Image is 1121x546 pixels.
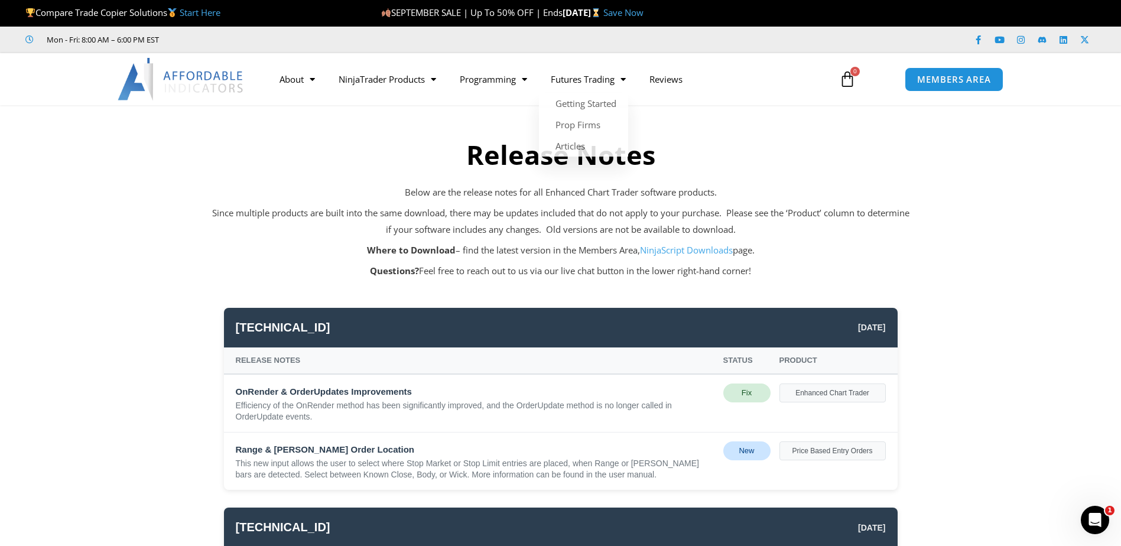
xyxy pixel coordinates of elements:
a: Articles [539,135,628,157]
a: Reviews [638,66,694,93]
div: Efficiency of the OnRender method has been significantly improved, and the OrderUpdate method is ... [236,400,714,423]
div: This new input allows the user to select where Stop Market or Stop Limit entries are placed, when... [236,458,714,481]
img: 🥇 [168,8,177,17]
div: Release Notes [236,353,714,368]
p: Since multiple products are built into the same download, there may be updates included that do n... [212,205,909,238]
img: 🍂 [382,8,391,17]
span: Mon - Fri: 8:00 AM – 6:00 PM EST [44,32,159,47]
a: MEMBERS AREA [905,67,1003,92]
a: Programming [448,66,539,93]
div: Range & [PERSON_NAME] Order Location [236,441,714,458]
strong: Where to Download [367,244,456,256]
span: Compare Trade Copier Solutions [25,6,220,18]
a: Start Here [180,6,220,18]
p: – find the latest version in the Members Area, page. [212,242,909,259]
iframe: Intercom live chat [1081,506,1109,534]
a: Save Now [603,6,644,18]
div: Fix [723,383,771,402]
img: LogoAI | Affordable Indicators – NinjaTrader [118,58,245,100]
div: Price Based Entry Orders [779,441,886,460]
span: 1 [1105,506,1114,515]
a: Futures Trading [539,66,638,93]
span: [DATE] [858,320,885,335]
a: 0 [821,62,873,96]
div: Enhanced Chart Trader [779,383,886,402]
a: NinjaTrader Products [327,66,448,93]
strong: Questions? [370,265,419,277]
p: Feel free to reach out to us via our live chat button in the lower right-hand corner! [212,263,909,279]
a: About [268,66,327,93]
div: Status [723,353,771,368]
a: NinjaScript Downloads [640,244,733,256]
span: SEPTEMBER SALE | Up To 50% OFF | Ends [381,6,563,18]
img: ⌛ [592,8,600,17]
nav: Menu [268,66,826,93]
h2: Release Notes [212,138,909,173]
span: [TECHNICAL_ID] [236,516,330,538]
a: Getting Started [539,93,628,114]
span: MEMBERS AREA [917,75,991,84]
div: OnRender & OrderUpdates Improvements [236,383,714,400]
img: 🏆 [26,8,35,17]
div: New [723,441,771,460]
span: [DATE] [858,520,885,535]
p: Below are the release notes for all Enhanced Chart Trader software products. [212,184,909,201]
a: Prop Firms [539,114,628,135]
span: 0 [850,67,860,76]
div: Product [779,353,886,368]
span: [TECHNICAL_ID] [236,317,330,339]
strong: [DATE] [563,6,603,18]
iframe: Customer reviews powered by Trustpilot [176,34,353,45]
ul: Futures Trading [539,93,628,157]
